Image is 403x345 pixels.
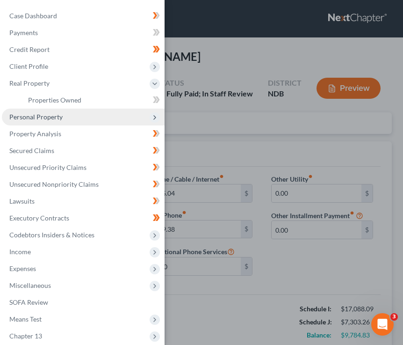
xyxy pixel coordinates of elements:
span: Client Profile [9,62,48,70]
iframe: Intercom live chat [371,313,394,336]
span: Credit Report [9,45,50,53]
span: Payments [9,29,38,37]
span: SOFA Review [9,298,48,306]
a: Lawsuits [2,193,165,210]
a: Unsecured Nonpriority Claims [2,176,165,193]
span: Lawsuits [9,197,35,205]
a: Executory Contracts [2,210,165,227]
a: Property Analysis [2,125,165,142]
span: Case Dashboard [9,12,57,20]
a: Credit Report [2,41,165,58]
a: SOFA Review [2,294,165,311]
span: Expenses [9,264,36,272]
span: Unsecured Nonpriority Claims [9,180,99,188]
span: Personal Property [9,113,63,121]
a: Properties Owned [21,92,165,109]
a: Payments [2,24,165,41]
span: Income [9,248,31,256]
span: Codebtors Insiders & Notices [9,231,94,239]
span: Executory Contracts [9,214,69,222]
span: Property Analysis [9,130,61,138]
span: Real Property [9,79,50,87]
span: Means Test [9,315,42,323]
span: Chapter 13 [9,332,42,340]
span: Miscellaneous [9,281,51,289]
span: Unsecured Priority Claims [9,163,86,171]
a: Case Dashboard [2,7,165,24]
span: Secured Claims [9,147,54,154]
a: Secured Claims [2,142,165,159]
span: 3 [390,313,398,321]
span: Properties Owned [28,96,81,104]
a: Unsecured Priority Claims [2,159,165,176]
